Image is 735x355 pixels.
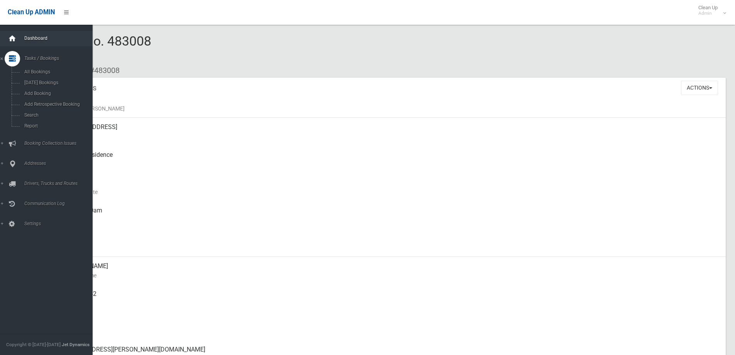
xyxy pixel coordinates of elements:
span: [DATE] Bookings [22,80,92,85]
small: Collection Date [62,187,720,197]
small: Contact Name [62,271,720,280]
span: Clean Up [694,5,725,16]
li: #483008 [84,63,120,78]
strong: Jet Dynamics [62,342,90,347]
span: Drivers, Trucks and Routes [22,181,98,186]
span: Report [22,123,92,129]
span: Add Retrospective Booking [22,102,92,107]
span: Tasks / Bookings [22,56,98,61]
small: Mobile [62,299,720,308]
span: Add Booking [22,91,92,96]
div: [DATE] [62,229,720,257]
span: Settings [22,221,98,226]
small: Zone [62,243,720,252]
div: [DATE] [62,173,720,201]
span: Booking Collection Issues [22,141,98,146]
div: [PERSON_NAME] [62,257,720,285]
span: Dashboard [22,36,98,41]
button: Actions [681,81,718,95]
span: Copyright © [DATE]-[DATE] [6,342,61,347]
span: All Bookings [22,69,92,75]
small: Landline [62,326,720,336]
small: Address [62,132,720,141]
span: Clean Up ADMIN [8,8,55,16]
div: [DATE] 7:00am [62,201,720,229]
span: Search [22,112,92,118]
small: Name of [PERSON_NAME] [62,104,720,113]
span: Addresses [22,161,98,166]
small: Admin [698,10,718,16]
div: Front of Residence [62,146,720,173]
div: None given [62,313,720,340]
small: Collected At [62,215,720,224]
div: [STREET_ADDRESS] [62,118,720,146]
div: 0401295442 [62,285,720,313]
span: Communication Log [22,201,98,206]
small: Pickup Point [62,160,720,169]
span: Booking No. 483008 [34,33,151,63]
